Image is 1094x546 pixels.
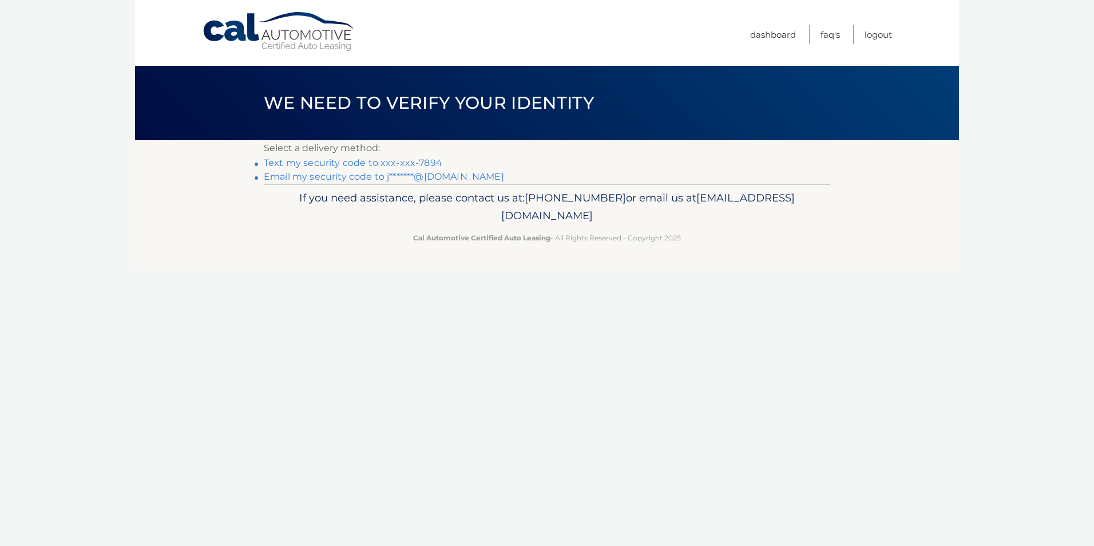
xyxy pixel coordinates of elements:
[820,25,840,44] a: FAQ's
[264,157,442,168] a: Text my security code to xxx-xxx-7894
[271,189,823,225] p: If you need assistance, please contact us at: or email us at
[264,92,594,113] span: We need to verify your identity
[202,11,356,52] a: Cal Automotive
[413,234,550,242] strong: Cal Automotive Certified Auto Leasing
[865,25,892,44] a: Logout
[525,191,626,204] span: [PHONE_NUMBER]
[264,140,830,156] p: Select a delivery method:
[750,25,796,44] a: Dashboard
[264,171,504,182] a: Email my security code to j*******@[DOMAIN_NAME]
[271,232,823,244] p: - All Rights Reserved - Copyright 2025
